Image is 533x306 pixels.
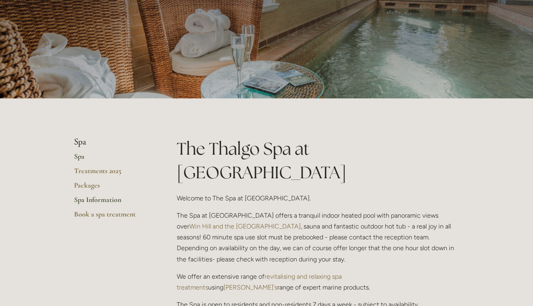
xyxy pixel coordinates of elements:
h1: The Thalgo Spa at [GEOGRAPHIC_DATA] [177,137,459,184]
p: The Spa at [GEOGRAPHIC_DATA] offers a tranquil indoor heated pool with panoramic views over , sau... [177,210,459,265]
a: Win Hill and the [GEOGRAPHIC_DATA] [189,222,301,230]
a: Spa Information [74,195,151,210]
a: Book a spa treatment [74,210,151,224]
a: Spa [74,152,151,166]
a: Packages [74,181,151,195]
p: Welcome to The Spa at [GEOGRAPHIC_DATA]. [177,193,459,204]
a: [PERSON_NAME]'s [223,284,277,291]
a: Treatments 2025 [74,166,151,181]
li: Spa [74,137,151,147]
p: We offer an extensive range of using range of expert marine products. [177,271,459,293]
